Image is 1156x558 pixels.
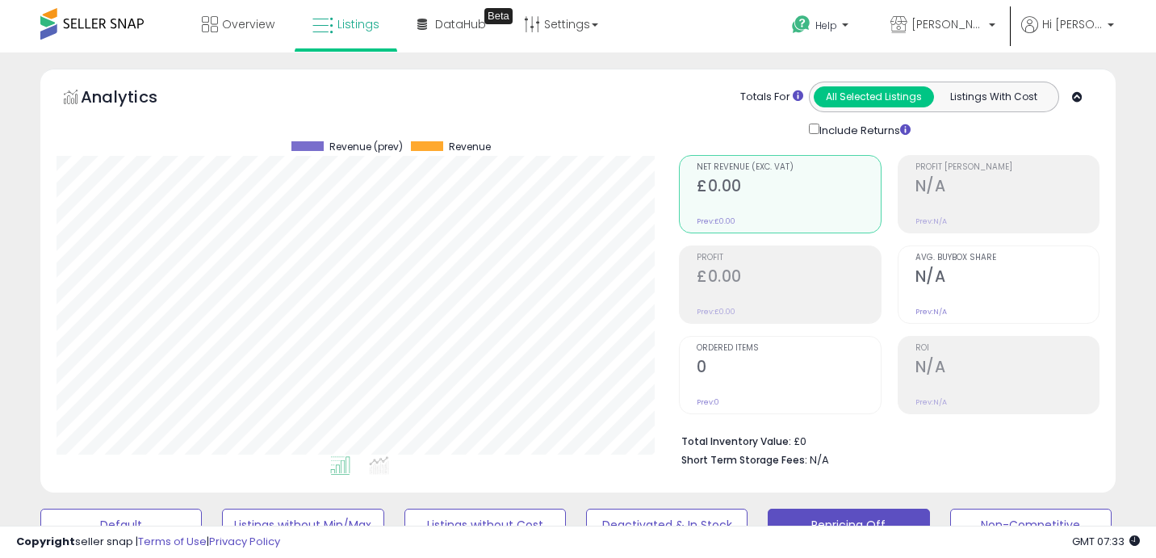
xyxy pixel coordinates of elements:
b: Short Term Storage Fees: [681,453,807,467]
button: Listings without Min/Max [222,509,383,541]
a: Privacy Policy [209,534,280,549]
div: Totals For [740,90,803,105]
h2: £0.00 [697,177,880,199]
a: Hi [PERSON_NAME] [1021,16,1114,52]
h2: N/A [915,177,1099,199]
h2: £0.00 [697,267,880,289]
h2: N/A [915,267,1099,289]
span: Ordered Items [697,344,880,353]
span: Help [815,19,837,32]
h2: N/A [915,358,1099,380]
h2: 0 [697,358,880,380]
span: Revenue (prev) [329,141,403,153]
span: N/A [810,452,829,468]
b: Total Inventory Value: [681,434,791,448]
div: Tooltip anchor [484,8,513,24]
button: Repricing Off [768,509,929,541]
span: Net Revenue (Exc. VAT) [697,163,880,172]
span: Avg. Buybox Share [915,254,1099,262]
i: Get Help [791,15,811,35]
button: Listings without Cost [404,509,566,541]
span: Listings [337,16,379,32]
button: Non-Competitive [950,509,1112,541]
a: Terms of Use [138,534,207,549]
button: Deactivated & In Stock [586,509,748,541]
div: Include Returns [797,120,930,139]
a: Help [779,2,865,52]
small: Prev: £0.00 [697,216,735,226]
small: Prev: N/A [915,216,947,226]
small: Prev: N/A [915,307,947,317]
h5: Analytics [81,86,189,112]
span: 2025-09-11 07:33 GMT [1072,534,1140,549]
span: Hi [PERSON_NAME] [1042,16,1103,32]
strong: Copyright [16,534,75,549]
li: £0 [681,430,1087,450]
span: Overview [222,16,274,32]
span: Profit [PERSON_NAME] [915,163,1099,172]
div: seller snap | | [16,535,280,550]
span: Revenue [449,141,491,153]
button: Listings With Cost [933,86,1053,107]
small: Prev: £0.00 [697,307,735,317]
span: [PERSON_NAME] [911,16,984,32]
button: Default [40,509,202,541]
button: All Selected Listings [814,86,934,107]
small: Prev: N/A [915,397,947,407]
span: Profit [697,254,880,262]
span: DataHub [435,16,486,32]
span: ROI [915,344,1099,353]
small: Prev: 0 [697,397,719,407]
